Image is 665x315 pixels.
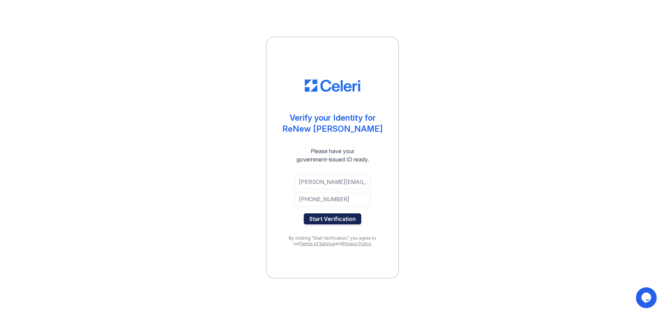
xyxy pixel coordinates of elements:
[304,213,361,224] button: Start Verification
[636,287,658,308] iframe: chat widget
[294,175,371,189] input: Email
[343,241,372,246] a: Privacy Policy.
[300,241,335,246] a: Terms of Service
[284,147,381,164] div: Please have your government-issued ID ready.
[305,80,360,92] img: CE_Logo_Blue-a8612792a0a2168367f1c8372b55b34899dd931a85d93a1a3d3e32e68fde9ad4.png
[281,235,384,247] div: By clicking "Start Verification," you agree to our and
[294,192,371,206] input: Phone
[282,112,383,135] div: Verify your Identity for ReNew [PERSON_NAME]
